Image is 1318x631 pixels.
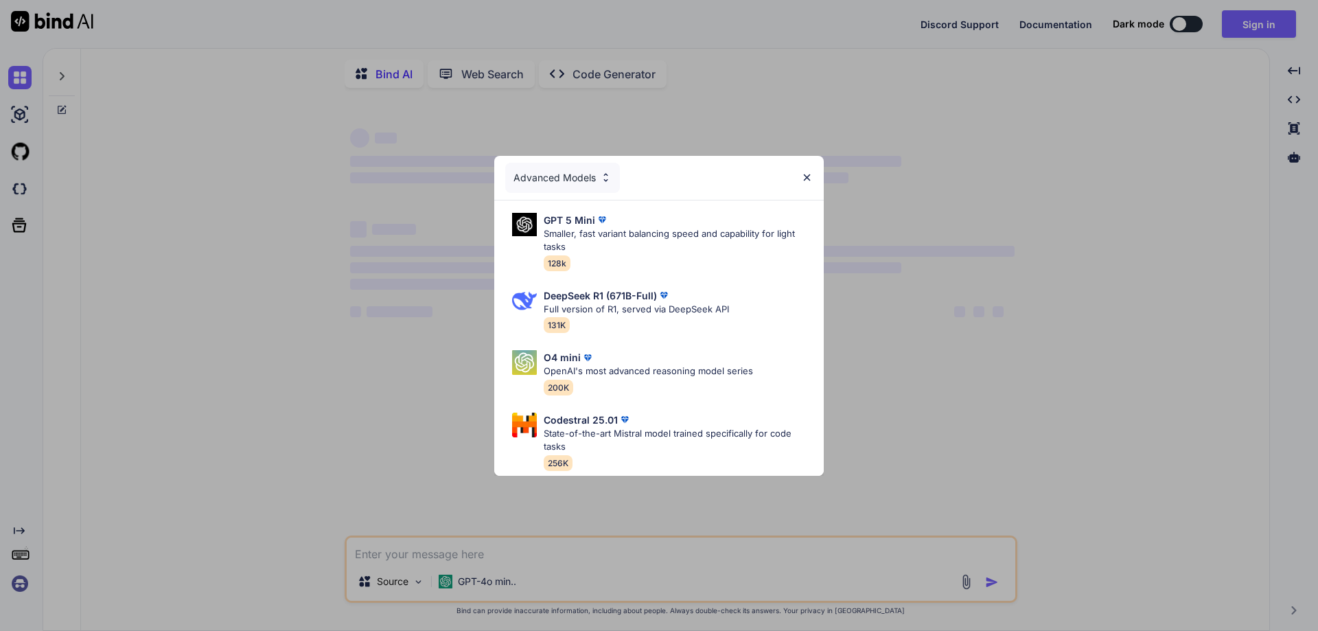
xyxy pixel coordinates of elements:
img: premium [657,288,671,302]
img: premium [618,413,632,426]
p: O4 mini [544,350,581,365]
img: Pick Models [600,172,612,183]
img: close [801,172,813,183]
p: Full version of R1, served via DeepSeek API [544,303,729,317]
span: 131K [544,317,570,333]
img: premium [595,213,609,227]
p: Codestral 25.01 [544,413,618,427]
img: Pick Models [512,413,537,437]
img: Pick Models [512,213,537,237]
p: GPT 5 Mini [544,213,595,227]
div: Advanced Models [505,163,620,193]
span: 128k [544,255,570,271]
img: Pick Models [512,288,537,313]
img: Pick Models [512,350,537,375]
p: OpenAI's most advanced reasoning model series [544,365,753,378]
span: 256K [544,455,573,471]
p: State-of-the-art Mistral model trained specifically for code tasks [544,427,813,454]
span: 200K [544,380,573,395]
p: Smaller, fast variant balancing speed and capability for light tasks [544,227,813,254]
img: premium [581,351,594,365]
p: DeepSeek R1 (671B-Full) [544,288,657,303]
